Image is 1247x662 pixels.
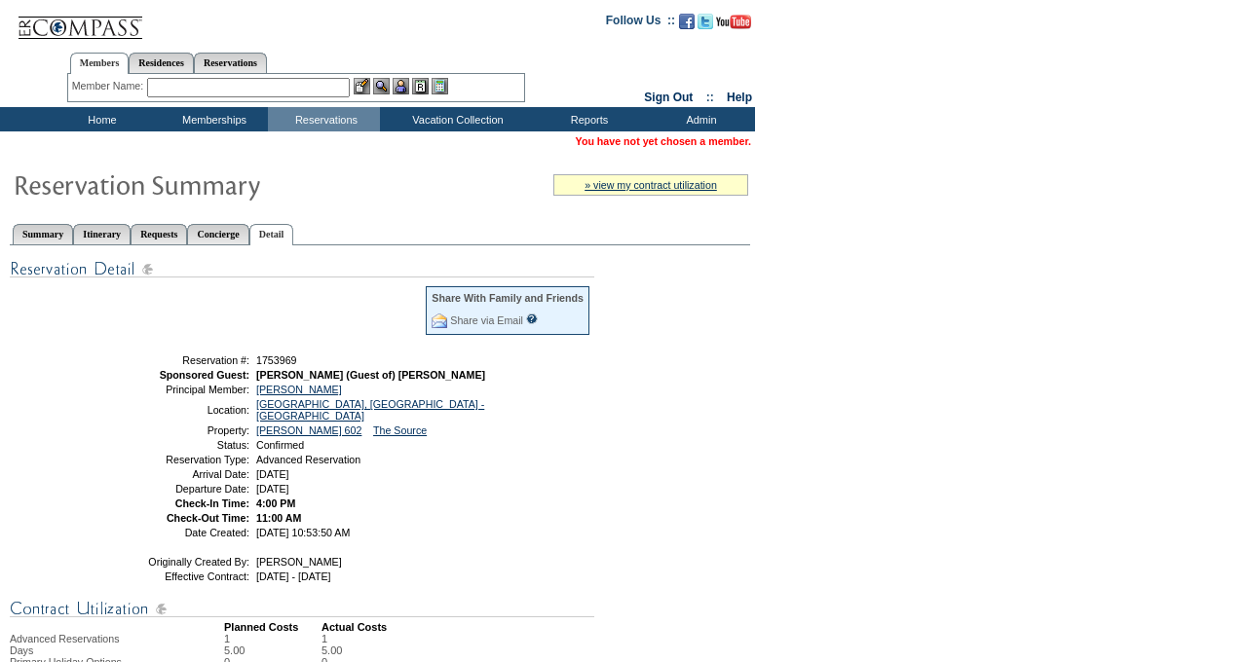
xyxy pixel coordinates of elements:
td: Originally Created By: [110,556,249,568]
a: The Source [373,424,427,436]
span: [PERSON_NAME] (Guest of) [PERSON_NAME] [256,369,485,381]
img: Reservaton Summary [13,165,402,203]
a: Sign Out [644,91,693,104]
span: 4:00 PM [256,497,295,509]
td: Reservations [268,107,380,131]
td: Status: [110,439,249,451]
span: [DATE] [256,468,289,480]
input: What is this? [526,313,538,324]
td: Departure Date: [110,483,249,495]
a: Help [727,91,752,104]
span: [PERSON_NAME] [256,556,342,568]
td: Reservation #: [110,354,249,366]
td: Location: [110,398,249,422]
a: Concierge [187,224,248,244]
td: Actual Costs [321,621,750,633]
td: Principal Member: [110,384,249,395]
span: Days [10,644,33,656]
div: Member Name: [72,78,147,94]
td: Effective Contract: [110,570,249,582]
a: Detail [249,224,294,245]
td: Reservation Type: [110,454,249,465]
td: Memberships [156,107,268,131]
td: Follow Us :: [606,12,675,35]
a: [PERSON_NAME] [256,384,342,395]
a: Residences [129,53,194,73]
a: Share via Email [450,314,523,326]
td: Admin [643,107,755,131]
a: Itinerary [73,224,131,244]
span: :: [706,91,714,104]
span: 11:00 AM [256,512,301,524]
a: Summary [13,224,73,244]
a: Follow us on Twitter [698,19,713,31]
a: Requests [131,224,187,244]
td: 5.00 [224,644,321,656]
img: Impersonate [393,78,409,94]
img: Reservations [412,78,429,94]
img: Become our fan on Facebook [679,14,695,29]
span: Advanced Reservations [10,633,120,644]
a: [GEOGRAPHIC_DATA], [GEOGRAPHIC_DATA] - [GEOGRAPHIC_DATA] [256,398,484,422]
td: Home [44,107,156,131]
div: Share With Family and Friends [432,292,584,304]
span: [DATE] - [DATE] [256,570,331,582]
strong: Sponsored Guest: [160,369,249,381]
a: [PERSON_NAME] 602 [256,424,361,436]
td: Arrival Date: [110,468,249,480]
a: Reservations [194,53,267,73]
a: » view my contract utilization [585,179,717,191]
a: Subscribe to our YouTube Channel [716,19,751,31]
img: Reservation Detail [10,257,594,281]
td: 1 [224,633,321,644]
td: Planned Costs [224,621,321,633]
img: Follow us on Twitter [698,14,713,29]
strong: Check-Out Time: [167,512,249,524]
span: You have not yet chosen a member. [576,135,751,147]
td: Property: [110,424,249,436]
span: [DATE] [256,483,289,495]
img: b_edit.gif [354,78,370,94]
td: 5.00 [321,644,342,656]
img: b_calculator.gif [432,78,448,94]
span: [DATE] 10:53:50 AM [256,527,350,538]
img: Subscribe to our YouTube Channel [716,15,751,29]
a: Become our fan on Facebook [679,19,695,31]
span: 1753969 [256,354,297,366]
td: 1 [321,633,342,644]
td: Date Created: [110,527,249,538]
img: Contract Utilization [10,597,594,621]
td: Reports [531,107,643,131]
span: Confirmed [256,439,304,451]
img: View [373,78,390,94]
strong: Check-In Time: [175,497,249,509]
span: Advanced Reservation [256,454,360,465]
td: Vacation Collection [380,107,531,131]
a: Members [70,53,130,74]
